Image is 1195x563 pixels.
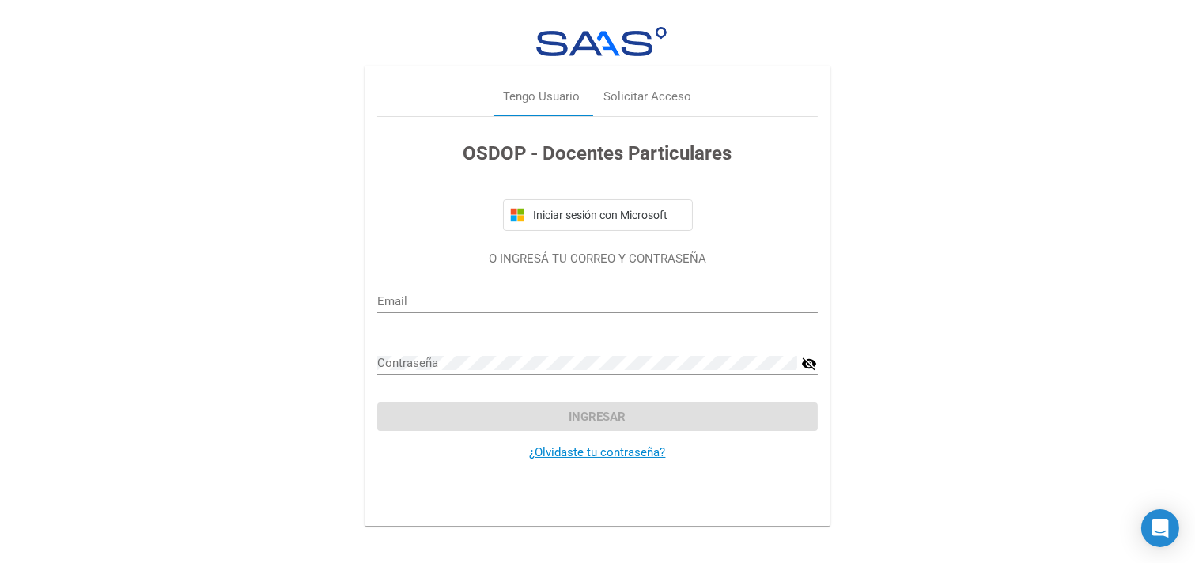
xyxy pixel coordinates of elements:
[604,89,692,107] div: Solicitar Acceso
[569,410,626,424] span: Ingresar
[1141,509,1179,547] div: Open Intercom Messenger
[377,250,818,268] p: O INGRESÁ TU CORREO Y CONTRASEÑA
[530,445,666,459] a: ¿Olvidaste tu contraseña?
[377,402,818,431] button: Ingresar
[802,354,818,373] mat-icon: visibility_off
[377,139,818,168] h3: OSDOP - Docentes Particulares
[503,199,693,231] button: Iniciar sesión con Microsoft
[531,209,686,221] span: Iniciar sesión con Microsoft
[504,89,580,107] div: Tengo Usuario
